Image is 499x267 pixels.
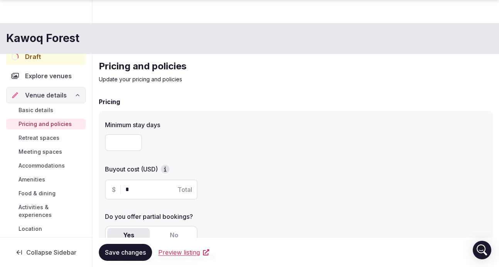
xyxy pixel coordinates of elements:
[105,165,487,173] label: Buyout cost (USD)
[6,188,86,199] a: Food & dining
[178,185,192,194] span: Total
[161,165,169,173] button: Buyout cost (USD)
[6,160,86,171] a: Accommodations
[158,248,209,257] a: Preview listing
[6,146,86,157] a: Meeting spaces
[19,203,83,219] span: Activities & experiences
[473,241,491,259] div: Open Intercom Messenger
[6,244,86,261] button: Collapse Sidebar
[6,105,86,116] a: Basic details
[6,174,86,185] a: Amenities
[19,190,56,197] span: Food & dining
[26,249,76,256] span: Collapse Sidebar
[112,185,116,194] span: $
[19,120,72,128] span: Pricing and policies
[19,176,45,183] span: Amenities
[107,228,150,242] button: Yes
[19,225,42,233] span: Location
[25,71,75,81] span: Explore venues
[19,148,62,156] span: Meeting spaces
[6,223,86,234] a: Location
[99,76,493,83] p: Update your pricing and policies
[99,244,152,261] button: Save changes
[6,119,86,129] a: Pricing and policies
[25,52,41,61] span: Draft
[153,228,195,242] button: No
[25,91,67,100] span: Venue details
[6,133,86,143] a: Retreat spaces
[19,162,65,170] span: Accommodations
[6,31,80,46] h1: Kawoq Forest
[6,68,86,84] a: Explore venues
[6,49,86,65] button: Draft
[99,97,120,106] h2: Pricing
[105,249,146,256] span: Save changes
[6,202,86,220] a: Activities & experiences
[99,60,493,72] h2: Pricing and policies
[105,122,487,128] label: Minimum stay days
[158,248,200,257] span: Preview listing
[19,134,59,142] span: Retreat spaces
[19,106,53,114] span: Basic details
[105,213,487,220] label: Do you offer partial bookings?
